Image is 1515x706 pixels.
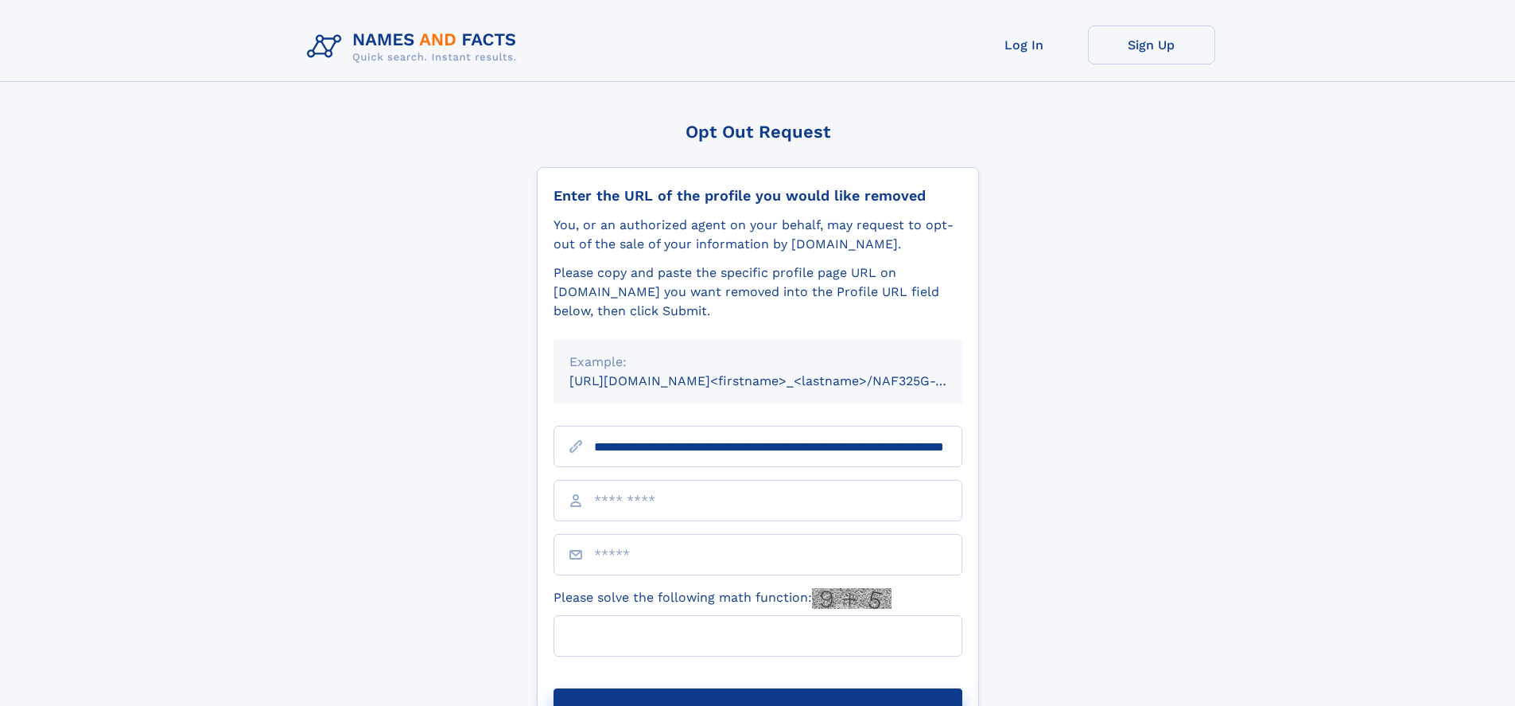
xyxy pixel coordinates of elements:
[554,187,962,205] div: Enter the URL of the profile you would like removed
[554,588,892,609] label: Please solve the following math function:
[554,263,962,321] div: Please copy and paste the specific profile page URL on [DOMAIN_NAME] you want removed into the Pr...
[569,353,946,372] div: Example:
[554,216,962,254] div: You, or an authorized agent on your behalf, may request to opt-out of the sale of your informatio...
[537,122,979,142] div: Opt Out Request
[961,25,1088,64] a: Log In
[1088,25,1215,64] a: Sign Up
[301,25,530,68] img: Logo Names and Facts
[569,373,993,388] small: [URL][DOMAIN_NAME]<firstname>_<lastname>/NAF325G-xxxxxxxx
